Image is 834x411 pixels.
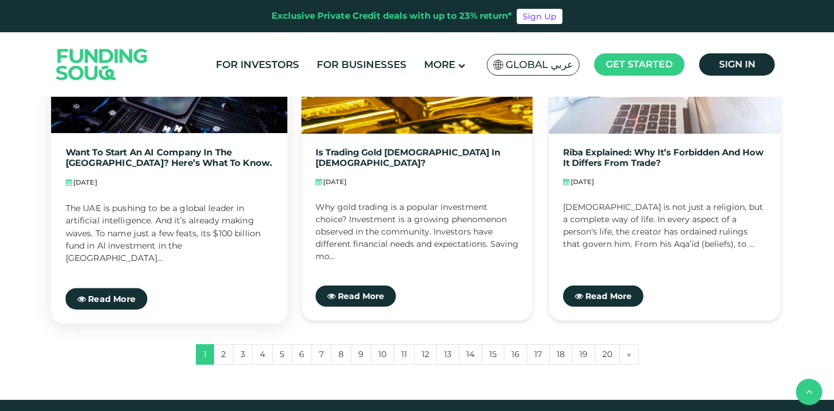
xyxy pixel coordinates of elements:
img: Logo [45,35,160,94]
a: 3 [233,344,253,365]
a: 12 [414,344,437,365]
button: back [796,379,822,405]
span: [DATE] [73,178,97,186]
a: For Investors [213,55,302,74]
a: 15 [482,344,504,365]
span: Global عربي [506,58,573,72]
a: Riba Explained: Why It’s Forbidden and How It Differs from Trade? [563,148,767,168]
span: [DATE] [571,178,594,186]
a: 6 [291,344,312,365]
a: 20 [595,344,620,365]
a: Sign in [699,53,775,76]
a: 14 [459,344,482,365]
div: [DEMOGRAPHIC_DATA] is not just a religion, but a complete way of life. In every aspect of a perso... [563,201,767,260]
span: Read More [338,291,384,301]
a: 5 [272,344,292,365]
a: 1 [196,344,214,365]
a: 11 [394,344,415,365]
span: Get started [606,59,673,70]
a: Is Trading Gold [DEMOGRAPHIC_DATA] in [DEMOGRAPHIC_DATA]? [316,148,519,168]
span: » [627,349,631,359]
div: The UAE is pushing to be a global leader in artificial intelligence. And it’s already making wave... [66,202,273,261]
div: Exclusive Private Credit deals with up to 23% return* [272,9,512,23]
a: 13 [436,344,459,365]
nav: Page navigation example [53,344,781,365]
span: Sign in [719,59,755,70]
a: 2 [213,344,233,365]
span: Read More [585,291,632,301]
a: Read More [563,286,643,307]
span: More [424,59,455,70]
a: 7 [311,344,331,365]
span: [DATE] [323,178,347,186]
a: 8 [331,344,351,365]
div: Why gold trading is a popular investment choice? Investment is a growing phenomenon observed in t... [316,201,519,260]
a: Read More [66,288,148,310]
a: 9 [351,344,371,365]
span: Read More [88,294,135,304]
a: 18 [549,344,572,365]
a: Sign Up [517,9,562,24]
a: Next [619,344,639,365]
a: For Businesses [314,55,409,74]
a: Read More [316,286,396,307]
a: Want To Start an AI Company in the [GEOGRAPHIC_DATA]? Here’s What To Know. [66,148,273,169]
a: 19 [572,344,595,365]
a: 17 [527,344,550,365]
img: SA Flag [493,60,504,70]
a: 16 [504,344,527,365]
a: 10 [371,344,394,365]
a: 4 [252,344,273,365]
